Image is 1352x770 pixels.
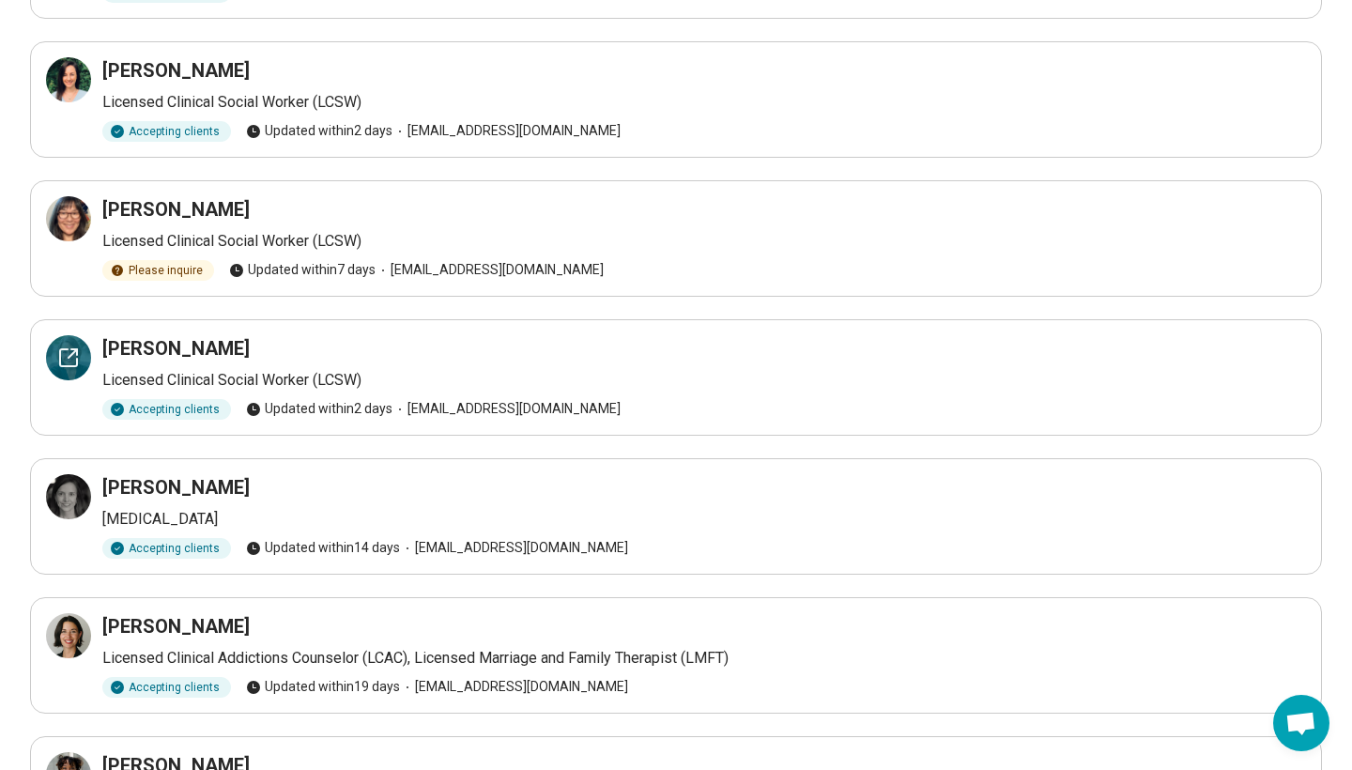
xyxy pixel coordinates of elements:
[102,121,231,142] div: Accepting clients
[246,538,400,558] span: Updated within 14 days
[246,399,392,419] span: Updated within 2 days
[102,677,231,698] div: Accepting clients
[392,399,621,419] span: [EMAIL_ADDRESS][DOMAIN_NAME]
[102,91,1306,114] p: Licensed Clinical Social Worker (LCSW)
[102,57,250,84] h3: [PERSON_NAME]
[102,399,231,420] div: Accepting clients
[229,260,376,280] span: Updated within 7 days
[102,260,214,281] div: Please inquire
[102,474,250,500] h3: [PERSON_NAME]
[392,121,621,141] span: [EMAIL_ADDRESS][DOMAIN_NAME]
[102,369,1306,392] p: Licensed Clinical Social Worker (LCSW)
[102,335,250,362] h3: [PERSON_NAME]
[102,613,250,639] h3: [PERSON_NAME]
[376,260,604,280] span: [EMAIL_ADDRESS][DOMAIN_NAME]
[102,508,1306,531] p: [MEDICAL_DATA]
[102,230,1306,253] p: Licensed Clinical Social Worker (LCSW)
[102,647,1306,670] p: Licensed Clinical Addictions Counselor (LCAC), Licensed Marriage and Family Therapist (LMFT)
[246,677,400,697] span: Updated within 19 days
[400,677,628,697] span: [EMAIL_ADDRESS][DOMAIN_NAME]
[400,538,628,558] span: [EMAIL_ADDRESS][DOMAIN_NAME]
[102,196,250,223] h3: [PERSON_NAME]
[102,538,231,559] div: Accepting clients
[246,121,392,141] span: Updated within 2 days
[1273,695,1329,751] a: Open chat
